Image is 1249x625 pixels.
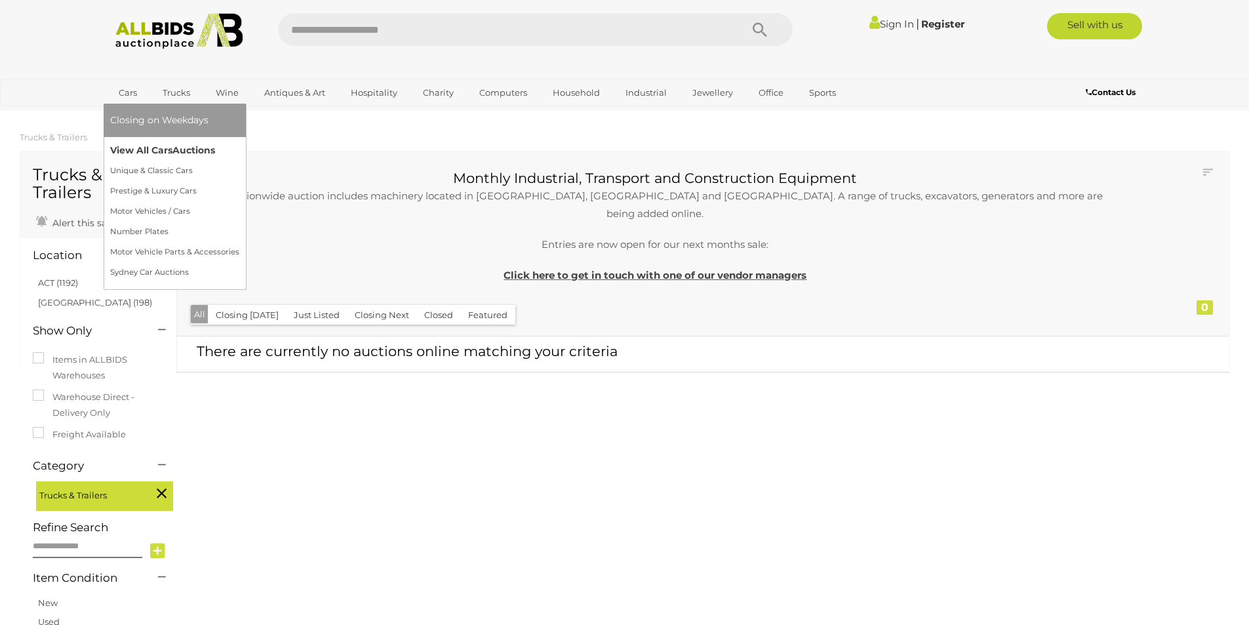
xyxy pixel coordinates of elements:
p: Entries are now open for our next months sale: [200,235,1111,253]
a: Computers [471,82,536,104]
a: Sign In [869,18,914,30]
h4: Item Condition [33,572,138,584]
a: Contact Us [1086,85,1139,100]
span: | [916,16,919,31]
h4: Location [33,249,138,262]
a: [GEOGRAPHIC_DATA] (198) [38,297,152,308]
button: Just Listed [286,305,347,325]
a: Trucks & Trailers [20,132,87,142]
span: There are currently no auctions online matching your criteria [197,343,618,359]
h3: Monthly Industrial, Transport and Construction Equipment [200,171,1111,186]
label: Items in ALLBIDS Warehouses [33,352,163,383]
a: Register [921,18,964,30]
h4: Show Only [33,325,138,337]
a: Industrial [617,82,675,104]
a: Antiques & Art [256,82,334,104]
label: Warehouse Direct - Delivery Only [33,390,163,420]
a: Sports [801,82,844,104]
img: Allbids.com.au [108,13,250,49]
button: Search [727,13,793,46]
h1: Trucks & Trailers [33,166,163,202]
a: ACT (1192) [38,277,78,288]
a: Cars [110,82,146,104]
a: Household [544,82,608,104]
a: Charity [414,82,462,104]
p: This nationwide auction includes machinery located in [GEOGRAPHIC_DATA], [GEOGRAPHIC_DATA] and [G... [200,187,1111,222]
span: Alert this sale [49,217,115,229]
h4: Category [33,460,138,472]
a: Sell with us [1047,13,1142,39]
a: Hospitality [342,82,406,104]
a: Click here to get in touch with one of our vendor managers [504,269,806,281]
button: Featured [460,305,515,325]
button: Closing Next [347,305,417,325]
div: 0 [1197,300,1213,315]
button: Closing [DATE] [208,305,287,325]
button: Closed [416,305,461,325]
a: New [38,597,58,608]
label: Freight Available [33,427,126,442]
a: Wine [207,82,247,104]
a: Jewellery [684,82,742,104]
b: Contact Us [1086,87,1136,97]
a: Trucks [154,82,199,104]
span: Trucks & Trailers [39,485,138,503]
h4: Refine Search [33,521,173,534]
a: Office [750,82,792,104]
a: Alert this sale [33,212,118,232]
button: All [191,305,208,324]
